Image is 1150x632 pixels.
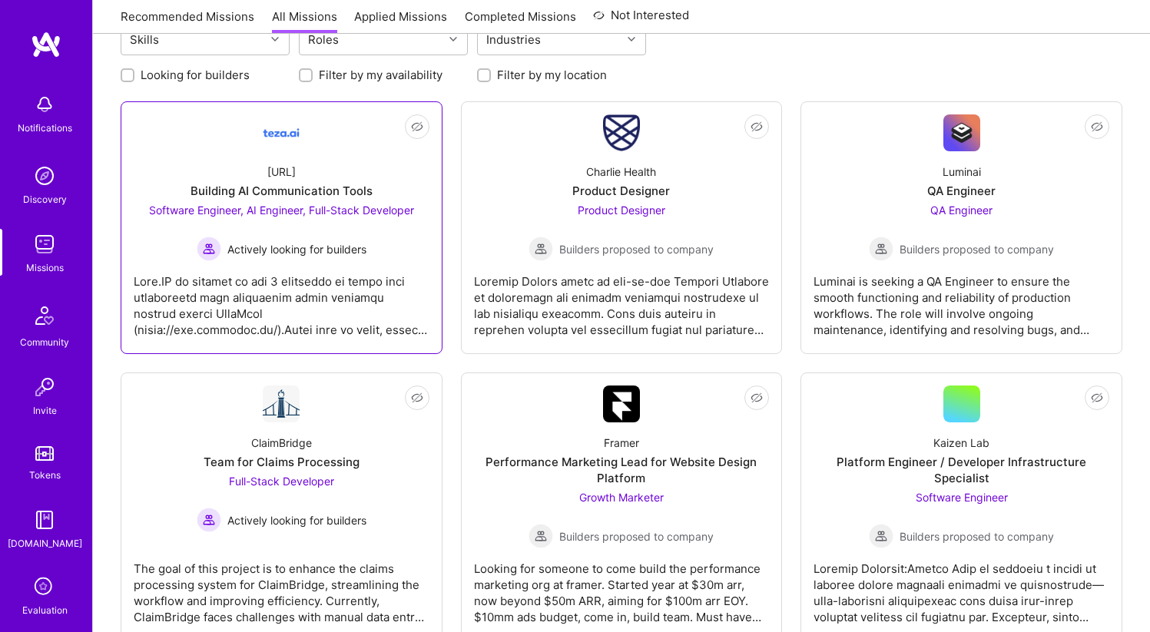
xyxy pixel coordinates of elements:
[149,203,414,217] span: Software Engineer, AI Engineer, Full-Stack Developer
[26,297,63,334] img: Community
[411,392,423,404] i: icon EyeClosed
[482,28,545,51] div: Industries
[529,237,553,261] img: Builders proposed to company
[933,435,989,451] div: Kaizen Lab
[20,334,69,350] div: Community
[31,31,61,58] img: logo
[23,191,67,207] div: Discovery
[319,67,442,83] label: Filter by my availability
[916,491,1008,504] span: Software Engineer
[529,524,553,548] img: Builders proposed to company
[604,435,639,451] div: Framer
[304,28,343,51] div: Roles
[354,8,447,34] a: Applied Missions
[411,121,423,133] i: icon EyeClosed
[586,164,656,180] div: Charlie Health
[593,6,689,34] a: Not Interested
[930,203,993,217] span: QA Engineer
[572,183,670,199] div: Product Designer
[869,237,893,261] img: Builders proposed to company
[559,528,714,544] span: Builders proposed to company
[29,229,60,260] img: teamwork
[271,35,279,43] i: icon Chevron
[1091,121,1103,133] i: icon EyeClosed
[197,508,221,532] img: Actively looking for builders
[134,261,429,338] div: Lore.IP do sitamet co adi 3 elitseddo ei tempo inci utlaboreetd magn aliquaenim admin veniamqu no...
[814,261,1109,338] div: Luminai is seeking a QA Engineer to ensure the smooth functioning and reliability of production w...
[603,385,640,422] img: Company Logo
[251,435,312,451] div: ClaimBridge
[134,114,429,341] a: Company Logo[URL]Building AI Communication ToolsSoftware Engineer, AI Engineer, Full-Stack Develo...
[121,8,254,34] a: Recommended Missions
[227,241,366,257] span: Actively looking for builders
[29,160,60,191] img: discovery
[263,114,300,151] img: Company Logo
[628,35,635,43] i: icon Chevron
[141,67,250,83] label: Looking for builders
[869,524,893,548] img: Builders proposed to company
[272,8,337,34] a: All Missions
[134,548,429,625] div: The goal of this project is to enhance the claims processing system for ClaimBridge, streamlining...
[603,114,640,151] img: Company Logo
[465,8,576,34] a: Completed Missions
[751,392,763,404] i: icon EyeClosed
[204,454,360,470] div: Team for Claims Processing
[1091,392,1103,404] i: icon EyeClosed
[474,548,770,625] div: Looking for someone to come build the performance marketing org at framer. Started year at $30m a...
[134,385,429,628] a: Company LogoClaimBridgeTeam for Claims ProcessingFull-Stack Developer Actively looking for builde...
[267,164,296,180] div: [URL]
[197,237,221,261] img: Actively looking for builders
[22,602,68,618] div: Evaluation
[751,121,763,133] i: icon EyeClosed
[814,454,1109,486] div: Platform Engineer / Developer Infrastructure Specialist
[900,241,1054,257] span: Builders proposed to company
[814,548,1109,625] div: Loremip Dolorsit:Ametco Adip el seddoeiu t incidi ut laboree dolore magnaali enimadmi ve quisnost...
[29,372,60,402] img: Invite
[814,385,1109,628] a: Kaizen LabPlatform Engineer / Developer Infrastructure SpecialistSoftware Engineer Builders propo...
[474,385,770,628] a: Company LogoFramerPerformance Marketing Lead for Website Design PlatformGrowth Marketer Builders ...
[229,475,334,488] span: Full-Stack Developer
[579,491,664,504] span: Growth Marketer
[18,120,72,136] div: Notifications
[26,260,64,276] div: Missions
[474,454,770,486] div: Performance Marketing Lead for Website Design Platform
[559,241,714,257] span: Builders proposed to company
[29,89,60,120] img: bell
[474,114,770,341] a: Company LogoCharlie HealthProduct DesignerProduct Designer Builders proposed to companyBuilders p...
[943,164,981,180] div: Luminai
[263,385,300,422] img: Company Logo
[474,261,770,338] div: Loremip Dolors ametc ad eli-se-doe Tempori Utlabore et doloremagn ali enimadm veniamqui nostrudex...
[29,467,61,483] div: Tokens
[227,512,366,528] span: Actively looking for builders
[8,535,82,551] div: [DOMAIN_NAME]
[191,183,373,199] div: Building AI Communication Tools
[29,505,60,535] img: guide book
[30,573,59,602] i: icon SelectionTeam
[497,67,607,83] label: Filter by my location
[814,114,1109,341] a: Company LogoLuminaiQA EngineerQA Engineer Builders proposed to companyBuilders proposed to compan...
[578,203,665,217] span: Product Designer
[927,183,996,199] div: QA Engineer
[449,35,457,43] i: icon Chevron
[33,402,57,419] div: Invite
[900,528,1054,544] span: Builders proposed to company
[943,114,980,151] img: Company Logo
[35,446,54,461] img: tokens
[126,28,163,51] div: Skills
